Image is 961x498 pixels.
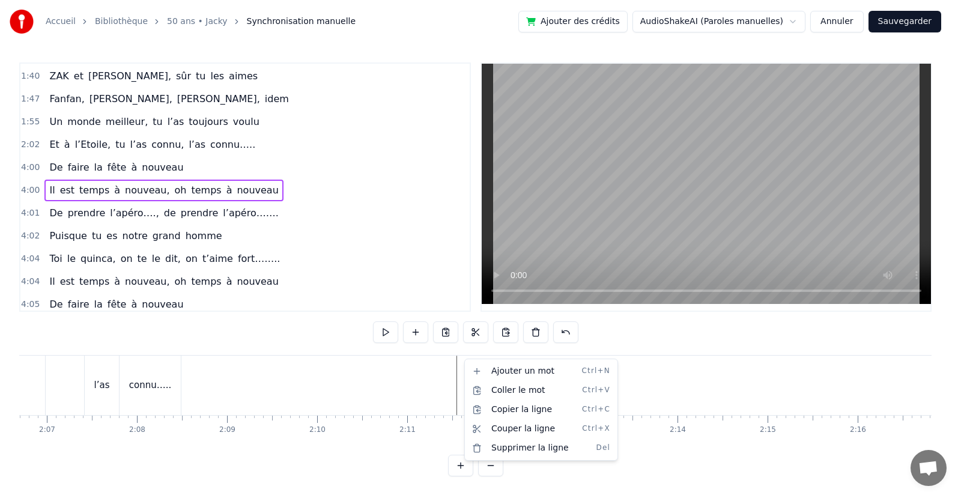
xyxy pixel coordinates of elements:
[581,366,610,376] span: Ctrl+N
[467,362,615,381] div: Ajouter un mot
[467,400,615,419] div: Copier la ligne
[582,405,610,414] span: Ctrl+C
[467,381,615,400] div: Coller le mot
[596,443,610,453] span: Del
[467,419,615,439] div: Couper la ligne
[582,386,610,395] span: Ctrl+V
[467,439,615,458] div: Supprimer la ligne
[582,424,610,434] span: Ctrl+X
